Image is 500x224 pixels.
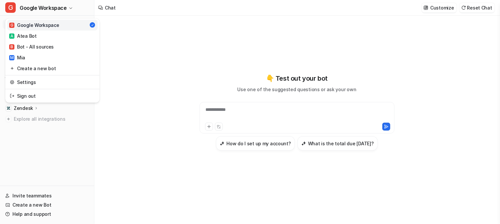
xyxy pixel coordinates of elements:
a: Sign out [7,91,98,101]
span: M [9,55,14,60]
img: reset [10,92,14,99]
img: reset [10,79,14,86]
div: Atea Bot [9,32,37,39]
span: B [9,44,14,50]
span: A [9,33,14,39]
span: G [9,23,14,28]
img: reset [10,65,14,72]
a: Create a new bot [7,63,98,74]
div: Bot - All sources [9,43,54,50]
span: Google Workspace [20,3,67,12]
div: Mia [9,54,25,61]
a: Settings [7,77,98,88]
div: GGoogle Workspace [5,18,100,103]
div: Google Workspace [9,22,59,29]
span: G [5,2,16,13]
